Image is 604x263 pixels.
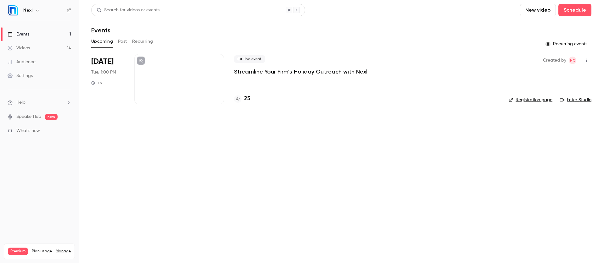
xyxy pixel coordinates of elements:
span: Tue, 1:00 PM [91,69,116,75]
span: Live event [234,55,265,63]
div: Oct 21 Tue, 1:00 PM (America/Chicago) [91,54,124,104]
h1: Events [91,26,110,34]
a: Registration page [509,97,552,103]
a: 25 [234,95,250,103]
span: Premium [8,248,28,255]
img: Nexl [8,5,18,15]
span: Plan usage [32,249,52,254]
div: Events [8,31,29,37]
div: Audience [8,59,36,65]
span: new [45,114,58,120]
h6: Nexl [23,7,32,14]
button: Past [118,36,127,47]
div: Videos [8,45,30,51]
button: Recurring [132,36,153,47]
span: [DATE] [91,57,114,67]
h4: 25 [244,95,250,103]
div: Settings [8,73,33,79]
button: Upcoming [91,36,113,47]
span: NC [570,57,575,64]
li: help-dropdown-opener [8,99,71,106]
a: Enter Studio [560,97,591,103]
div: Search for videos or events [97,7,159,14]
span: What's new [16,128,40,134]
button: New video [520,4,556,16]
a: SpeakerHub [16,113,41,120]
button: Recurring events [543,39,591,49]
span: Help [16,99,25,106]
span: Created by [543,57,566,64]
button: Schedule [558,4,591,16]
div: 1 h [91,80,102,85]
a: Streamline Your Firm’s Holiday Outreach with Nexl [234,68,367,75]
a: Manage [56,249,71,254]
span: Nereide Crisologo [569,57,576,64]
